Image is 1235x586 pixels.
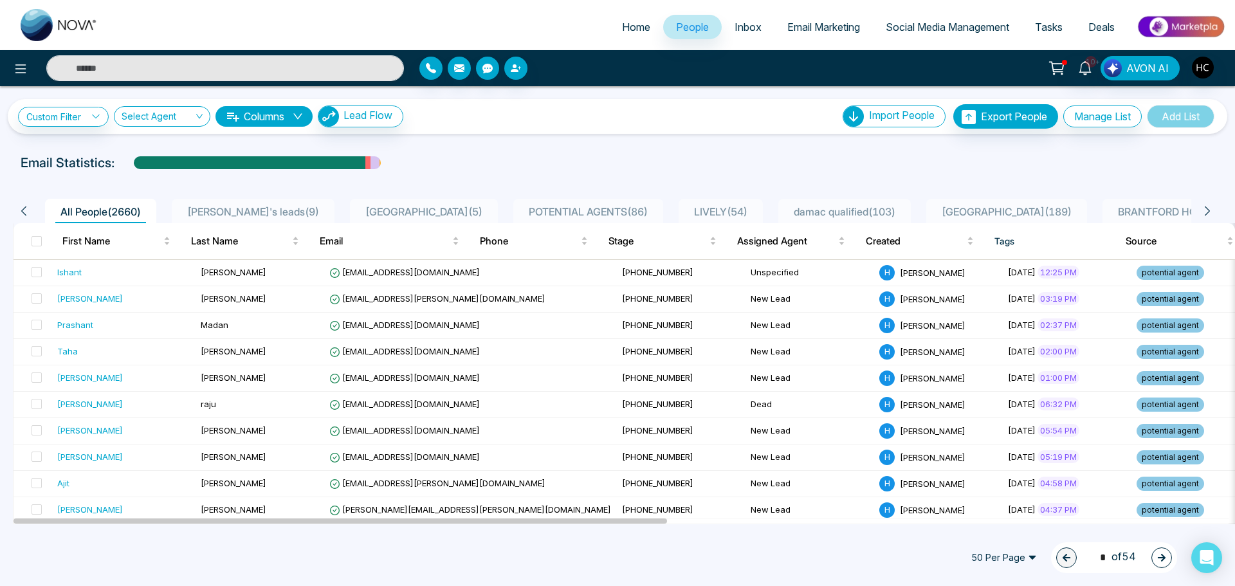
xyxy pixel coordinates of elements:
[360,205,488,218] span: [GEOGRAPHIC_DATA] ( 5 )
[201,293,266,304] span: [PERSON_NAME]
[879,344,895,360] span: H
[622,399,693,409] span: [PHONE_NUMBER]
[953,104,1058,129] button: Export People
[622,21,650,33] span: Home
[329,293,545,304] span: [EMAIL_ADDRESS][PERSON_NAME][DOMAIN_NAME]
[55,205,146,218] span: All People ( 2660 )
[21,9,98,41] img: Nova CRM Logo
[879,450,895,465] span: H
[201,478,266,488] span: [PERSON_NAME]
[201,267,266,277] span: [PERSON_NAME]
[900,425,965,435] span: [PERSON_NAME]
[1035,21,1063,33] span: Tasks
[879,318,895,333] span: H
[746,392,874,418] td: Dead
[746,365,874,392] td: New Lead
[1038,477,1079,490] span: 04:58 PM
[879,291,895,307] span: H
[900,399,965,409] span: [PERSON_NAME]
[1137,318,1204,333] span: potential agent
[1008,399,1036,409] span: [DATE]
[1038,266,1079,279] span: 12:25 PM
[57,477,69,490] div: Ajit
[1137,371,1204,385] span: potential agent
[622,452,693,462] span: [PHONE_NUMBER]
[676,21,709,33] span: People
[622,267,693,277] span: [PHONE_NUMBER]
[1008,372,1036,383] span: [DATE]
[879,502,895,518] span: H
[900,372,965,383] span: [PERSON_NAME]
[57,292,123,305] div: [PERSON_NAME]
[689,205,753,218] span: LIVELY ( 54 )
[866,233,964,249] span: Created
[746,418,874,444] td: New Lead
[900,452,965,462] span: [PERSON_NAME]
[329,399,480,409] span: [EMAIL_ADDRESS][DOMAIN_NAME]
[524,205,653,218] span: POTENTIAL AGENTS ( 86 )
[1038,345,1079,358] span: 02:00 PM
[201,346,266,356] span: [PERSON_NAME]
[984,223,1115,259] th: Tags
[622,504,693,515] span: [PHONE_NUMBER]
[900,478,965,488] span: [PERSON_NAME]
[1038,371,1079,384] span: 01:00 PM
[1008,267,1036,277] span: [DATE]
[1191,542,1222,573] div: Open Intercom Messenger
[191,233,289,249] span: Last Name
[663,15,722,39] a: People
[201,504,266,515] span: [PERSON_NAME]
[900,267,965,277] span: [PERSON_NAME]
[879,476,895,491] span: H
[329,320,480,330] span: [EMAIL_ADDRESS][DOMAIN_NAME]
[52,223,181,259] th: First Name
[879,423,895,439] span: H
[57,318,93,331] div: Prashant
[1088,21,1115,33] span: Deals
[1137,345,1204,359] span: potential agent
[480,233,578,249] span: Phone
[879,265,895,280] span: H
[1008,452,1036,462] span: [DATE]
[746,471,874,497] td: New Lead
[329,346,480,356] span: [EMAIL_ADDRESS][DOMAIN_NAME]
[320,233,450,249] span: Email
[201,399,216,409] span: raju
[57,345,78,358] div: Taha
[181,223,309,259] th: Last Name
[1137,503,1204,517] span: potential agent
[622,320,693,330] span: [PHONE_NUMBER]
[57,424,123,437] div: [PERSON_NAME]
[735,21,762,33] span: Inbox
[1137,424,1204,438] span: potential agent
[329,478,545,488] span: [EMAIL_ADDRESS][PERSON_NAME][DOMAIN_NAME]
[1038,450,1079,463] span: 05:19 PM
[1192,57,1214,78] img: User Avatar
[746,444,874,471] td: New Lead
[727,223,855,259] th: Assigned Agent
[1070,56,1101,78] a: 10+
[722,15,774,39] a: Inbox
[1008,346,1036,356] span: [DATE]
[869,109,935,122] span: Import People
[318,106,339,127] img: Lead Flow
[746,260,874,286] td: Unspecified
[1063,105,1142,127] button: Manage List
[57,371,123,384] div: [PERSON_NAME]
[622,346,693,356] span: [PHONE_NUMBER]
[879,371,895,386] span: H
[18,107,109,127] a: Custom Filter
[57,266,82,279] div: Ishant
[62,233,161,249] span: First Name
[1008,320,1036,330] span: [DATE]
[746,339,874,365] td: New Lead
[1038,398,1079,410] span: 06:32 PM
[21,153,114,172] p: Email Statistics:
[900,293,965,304] span: [PERSON_NAME]
[1104,59,1122,77] img: Lead Flow
[57,450,123,463] div: [PERSON_NAME]
[1137,477,1204,491] span: potential agent
[1022,15,1075,39] a: Tasks
[182,205,324,218] span: [PERSON_NAME]'s leads ( 9 )
[886,21,1009,33] span: Social Media Management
